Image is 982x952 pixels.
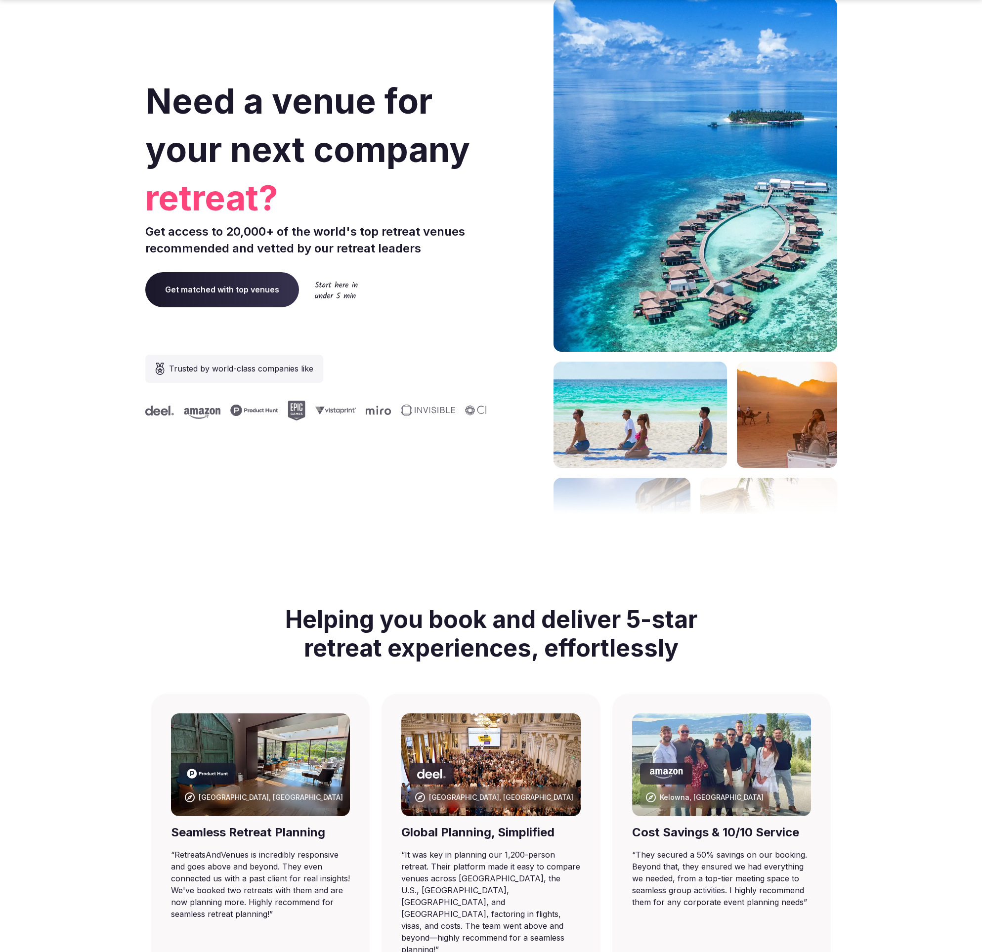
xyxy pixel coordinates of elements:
[315,281,358,298] img: Start here in under 5 min
[287,401,305,420] svg: Epic Games company logo
[315,406,355,414] svg: Vistaprint company logo
[171,849,350,920] blockquote: “ RetreatsAndVenues is incredibly responsive and goes above and beyond. They even connected us wi...
[632,713,811,816] img: Kelowna, Canada
[632,849,811,908] blockquote: “ They secured a 50% savings on our booking. Beyond that, they ensured we had everything we neede...
[145,174,487,222] span: retreat?
[171,824,350,841] div: Seamless Retreat Planning
[145,80,470,170] span: Need a venue for your next company
[169,363,313,374] span: Trusted by world-class companies like
[145,406,173,415] svg: Deel company logo
[270,593,713,674] h2: Helping you book and deliver 5-star retreat experiences, effortlessly
[365,406,390,415] svg: Miro company logo
[145,272,299,307] a: Get matched with top venues
[401,824,581,841] div: Global Planning, Simplified
[199,792,343,802] div: [GEOGRAPHIC_DATA], [GEOGRAPHIC_DATA]
[737,362,837,468] img: woman sitting in back of truck with camels
[554,362,727,468] img: yoga on tropical beach
[401,713,581,816] img: Punta Umbria, Spain
[660,792,764,802] div: Kelowna, [GEOGRAPHIC_DATA]
[632,824,811,841] div: Cost Savings & 10/10 Service
[145,223,487,256] p: Get access to 20,000+ of the world's top retreat venues recommended and vetted by our retreat lea...
[417,769,446,779] svg: Deel company logo
[429,792,573,802] div: [GEOGRAPHIC_DATA], [GEOGRAPHIC_DATA]
[400,405,455,416] svg: Invisible company logo
[171,713,350,816] img: Barcelona, Spain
